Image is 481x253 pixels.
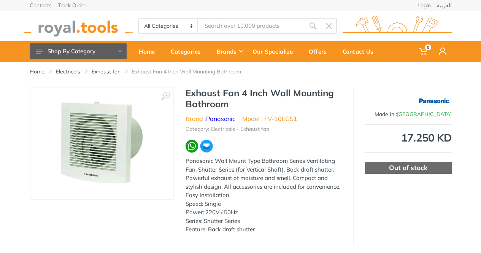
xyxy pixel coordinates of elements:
a: Exhaust fan [92,68,121,75]
li: Exhaust Fan 4 Inch Wall Mounting Bathroom [132,68,252,75]
div: Brands [211,43,247,59]
input: Site search [198,18,305,34]
span: 0 [425,45,431,50]
div: Panasonic Wall Mount Type Bathroom Series Ventilating Fan. Shutter Series (for Vertical Shaft). B... [186,157,341,234]
div: Categories [165,43,211,59]
img: wa.webp [186,140,198,152]
a: 0 [414,41,433,62]
a: Our Specialize [247,41,303,62]
img: ma.webp [200,139,214,153]
a: Home [133,41,165,62]
div: Offers [303,43,337,59]
img: Royal Tools - Exhaust Fan 4 Inch Wall Mounting Bathroom [56,96,147,192]
a: Categories [165,41,211,62]
a: العربية [437,3,452,8]
div: Out of stock [365,162,452,174]
img: royal.tools Logo [343,16,452,37]
a: Electricals [56,68,80,75]
a: Login [418,3,431,8]
div: Our Specialize [247,43,303,59]
div: Home [133,43,165,59]
button: Shop By Category [30,43,127,59]
a: Home [30,68,44,75]
a: Contacts [30,3,52,8]
h1: Exhaust Fan 4 Inch Wall Mounting Bathroom [186,88,341,110]
li: Brand : [186,114,235,123]
span: [GEOGRAPHIC_DATA] [397,111,452,118]
li: Model : FV-10EGS1 [242,114,297,123]
div: Made In : [365,110,452,118]
div: 17.250 KD [365,132,452,143]
select: Category [139,19,198,33]
div: Contact Us [337,43,384,59]
a: Panasonic [206,115,235,123]
a: Contact Us [337,41,384,62]
img: Panasonic [416,91,452,110]
li: Category: Electricals - Exhaust fan [186,125,269,133]
nav: breadcrumb [30,68,452,75]
a: Offers [303,41,337,62]
img: royal.tools Logo [24,16,133,37]
a: Track Order [58,3,86,8]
